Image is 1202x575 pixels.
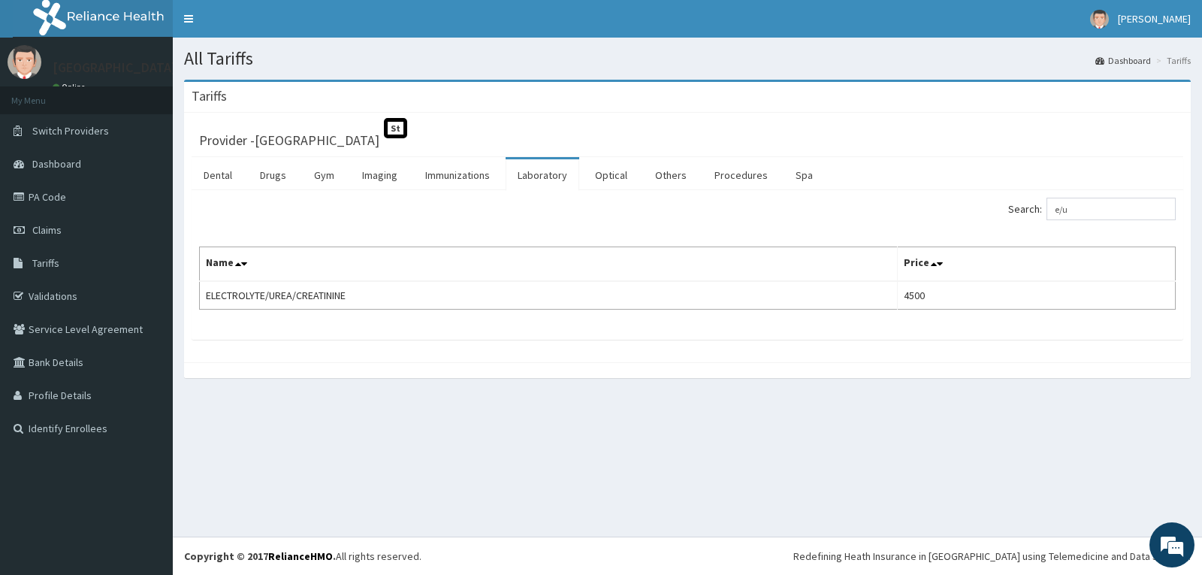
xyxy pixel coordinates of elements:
span: Switch Providers [32,124,109,138]
span: We're online! [87,189,207,341]
img: User Image [8,45,41,79]
a: RelianceHMO [268,549,333,563]
a: Laboratory [506,159,579,191]
img: User Image [1090,10,1109,29]
p: [GEOGRAPHIC_DATA] [53,61,177,74]
div: Minimize live chat window [246,8,282,44]
input: Search: [1046,198,1176,220]
div: Chat with us now [78,84,252,104]
span: Dashboard [32,157,81,171]
a: Procedures [702,159,780,191]
a: Dashboard [1095,54,1151,67]
td: ELECTROLYTE/UREA/CREATININE [200,281,898,310]
th: Price [897,247,1176,282]
a: Optical [583,159,639,191]
div: Redefining Heath Insurance in [GEOGRAPHIC_DATA] using Telemedicine and Data Science! [793,549,1191,564]
li: Tariffs [1152,54,1191,67]
a: Spa [784,159,825,191]
span: [PERSON_NAME] [1118,12,1191,26]
span: Claims [32,223,62,237]
footer: All rights reserved. [173,537,1202,575]
h3: Provider - [GEOGRAPHIC_DATA] [199,134,379,147]
span: St [384,118,407,138]
a: Imaging [350,159,409,191]
a: Online [53,82,89,92]
h3: Tariffs [192,89,227,103]
textarea: Type your message and hit 'Enter' [8,410,286,463]
h1: All Tariffs [184,49,1191,68]
a: Dental [192,159,244,191]
img: d_794563401_company_1708531726252_794563401 [28,75,61,113]
label: Search: [1008,198,1176,220]
a: Gym [302,159,346,191]
td: 4500 [897,281,1176,310]
strong: Copyright © 2017 . [184,549,336,563]
a: Others [643,159,699,191]
span: Tariffs [32,256,59,270]
a: Immunizations [413,159,502,191]
th: Name [200,247,898,282]
a: Drugs [248,159,298,191]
